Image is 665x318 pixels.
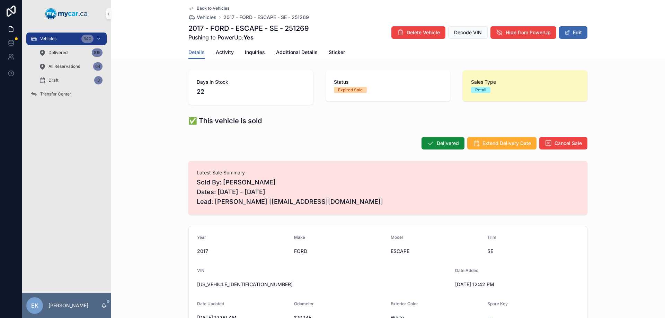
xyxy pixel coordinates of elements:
[487,235,496,240] span: Trim
[26,88,107,100] a: Transfer Center
[334,79,442,85] span: Status
[329,46,345,60] a: Sticker
[455,281,547,288] span: [DATE] 12:42 PM
[22,28,111,109] div: scrollable content
[197,268,204,273] span: VIN
[197,248,289,255] span: 2017
[338,87,363,93] div: Expired Sale
[471,79,579,85] span: Sales Type
[94,76,103,84] div: 3
[455,268,478,273] span: Date Added
[40,91,71,97] span: Transfer Center
[197,281,450,288] span: [US_VEHICLE_IDENTIFICATION_NUMBER]
[555,140,582,147] span: Cancel Sale
[391,235,403,240] span: Model
[245,49,265,56] span: Inquiries
[467,137,537,149] button: Extend Delivery Date
[26,33,107,45] a: Vehicles340
[216,46,234,60] a: Activity
[188,24,309,33] h1: 2017 - FORD - ESCAPE - SE - 251269
[448,26,488,39] button: Decode VIN
[197,301,224,306] span: Date Updated
[188,46,205,59] a: Details
[35,46,107,59] a: Delivered815
[329,49,345,56] span: Sticker
[35,60,107,73] a: All Reservations64
[197,169,579,176] span: Latest Sale Summary
[92,48,103,57] div: 815
[48,50,68,55] span: Delivered
[216,49,234,56] span: Activity
[197,235,206,240] span: Year
[188,6,229,11] a: Back to Vehicles
[31,301,38,310] span: EK
[245,46,265,60] a: Inquiries
[197,6,229,11] span: Back to Vehicles
[188,33,309,42] span: Pushing to PowerUp:
[276,49,318,56] span: Additional Details
[437,140,459,147] span: Delivered
[490,26,556,39] button: Hide from PowerUp
[475,87,486,93] div: Retail
[294,235,305,240] span: Make
[48,302,88,309] p: [PERSON_NAME]
[223,14,309,21] a: 2017 - FORD - ESCAPE - SE - 251269
[197,14,216,21] span: Vehicles
[454,29,482,36] span: Decode VIN
[48,64,80,69] span: All Reservations
[35,74,107,87] a: Draft3
[276,46,318,60] a: Additional Details
[40,36,56,42] span: Vehicles
[188,49,205,56] span: Details
[243,34,254,41] strong: Yes
[559,26,587,39] button: Edit
[197,87,305,97] span: 22
[81,35,94,43] div: 340
[391,248,482,255] span: ESCAPE
[188,116,262,126] h1: ✅ This vehicle is sold
[294,301,314,306] span: Odometer
[506,29,551,36] span: Hide from PowerUp
[407,29,440,36] span: Delete Vehicle
[294,248,385,255] span: FORD
[93,62,103,71] div: 64
[45,8,88,19] img: App logo
[188,14,216,21] a: Vehicles
[197,178,579,207] span: Sold By: [PERSON_NAME] Dates: [DATE] - [DATE] Lead: [PERSON_NAME] [[EMAIL_ADDRESS][DOMAIN_NAME]]
[391,301,418,306] span: Exterior Color
[197,79,305,85] span: Days In Stock
[487,301,508,306] span: Spare Key
[48,78,59,83] span: Draft
[539,137,587,149] button: Cancel Sale
[487,248,579,255] span: SE
[391,26,445,39] button: Delete Vehicle
[422,137,464,149] button: Delivered
[482,140,531,147] span: Extend Delivery Date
